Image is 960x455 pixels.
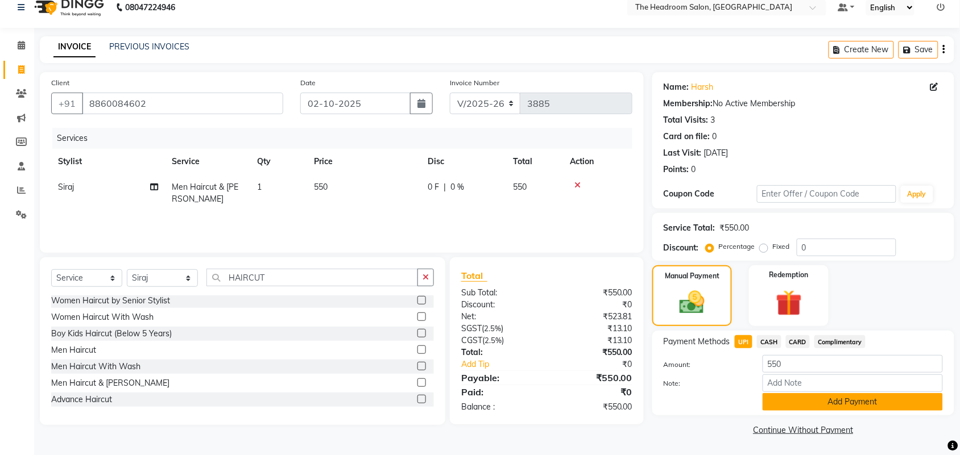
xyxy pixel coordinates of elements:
[769,270,809,280] label: Redemption
[664,222,715,234] div: Service Total:
[51,311,154,323] div: Women Haircut With Wash
[300,78,316,88] label: Date
[899,41,938,59] button: Save
[453,311,547,323] div: Net:
[53,37,96,57] a: INVOICE
[51,149,165,174] th: Stylist
[763,393,943,411] button: Add Payment
[51,295,170,307] div: Women Haircut by Senior Stylist
[547,347,641,358] div: ₹550.00
[704,147,729,159] div: [DATE]
[453,323,547,335] div: ( )
[763,374,943,392] input: Add Note
[655,424,952,436] a: Continue Without Payment
[485,336,502,345] span: 2.5%
[513,182,527,192] span: 550
[52,128,641,149] div: Services
[664,131,710,143] div: Card on file:
[307,149,421,174] th: Price
[664,81,689,93] div: Name:
[450,181,464,193] span: 0 %
[257,182,262,192] span: 1
[51,93,83,114] button: +91
[664,98,943,110] div: No Active Membership
[672,288,713,317] img: _cash.svg
[773,241,790,252] label: Fixed
[453,385,547,399] div: Paid:
[664,164,689,176] div: Points:
[51,328,172,340] div: Boy Kids Haircut (Below 5 Years)
[713,131,717,143] div: 0
[547,385,641,399] div: ₹0
[547,401,641,413] div: ₹550.00
[720,222,750,234] div: ₹550.00
[206,269,418,286] input: Search or Scan
[461,270,487,282] span: Total
[506,149,563,174] th: Total
[453,401,547,413] div: Balance :
[692,164,696,176] div: 0
[51,344,96,356] div: Men Haircut
[664,147,702,159] div: Last Visit:
[428,181,439,193] span: 0 F
[461,335,482,345] span: CGST
[786,335,810,348] span: CARD
[814,335,866,348] span: Complimentary
[82,93,283,114] input: Search by Name/Mobile/Email/Code
[484,324,501,333] span: 2.5%
[109,41,189,52] a: PREVIOUS INVOICES
[314,182,328,192] span: 550
[664,242,699,254] div: Discount:
[453,335,547,347] div: ( )
[51,394,112,406] div: Advance Haircut
[51,78,69,88] label: Client
[250,149,307,174] th: Qty
[664,188,757,200] div: Coupon Code
[547,311,641,323] div: ₹523.81
[453,358,562,370] a: Add Tip
[165,149,250,174] th: Service
[450,78,499,88] label: Invoice Number
[711,114,715,126] div: 3
[768,287,810,319] img: _gift.svg
[757,335,781,348] span: CASH
[664,336,730,348] span: Payment Methods
[562,358,641,370] div: ₹0
[692,81,714,93] a: Harsh
[547,371,641,385] div: ₹550.00
[664,114,709,126] div: Total Visits:
[719,241,755,252] label: Percentage
[829,41,894,59] button: Create New
[763,355,943,373] input: Amount
[58,182,74,192] span: Siraj
[461,323,482,333] span: SGST
[757,185,896,203] input: Enter Offer / Coupon Code
[453,347,547,358] div: Total:
[421,149,506,174] th: Disc
[453,299,547,311] div: Discount:
[547,323,641,335] div: ₹13.10
[735,335,752,348] span: UPI
[453,287,547,299] div: Sub Total:
[664,98,713,110] div: Membership:
[563,149,632,174] th: Action
[665,271,719,281] label: Manual Payment
[51,377,169,389] div: Men Haircut & [PERSON_NAME]
[547,335,641,347] div: ₹13.10
[901,186,933,203] button: Apply
[547,287,641,299] div: ₹550.00
[655,360,754,370] label: Amount:
[51,361,140,373] div: Men Haircut With Wash
[547,299,641,311] div: ₹0
[444,181,446,193] span: |
[172,182,238,204] span: Men Haircut & [PERSON_NAME]
[453,371,547,385] div: Payable:
[655,378,754,389] label: Note:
